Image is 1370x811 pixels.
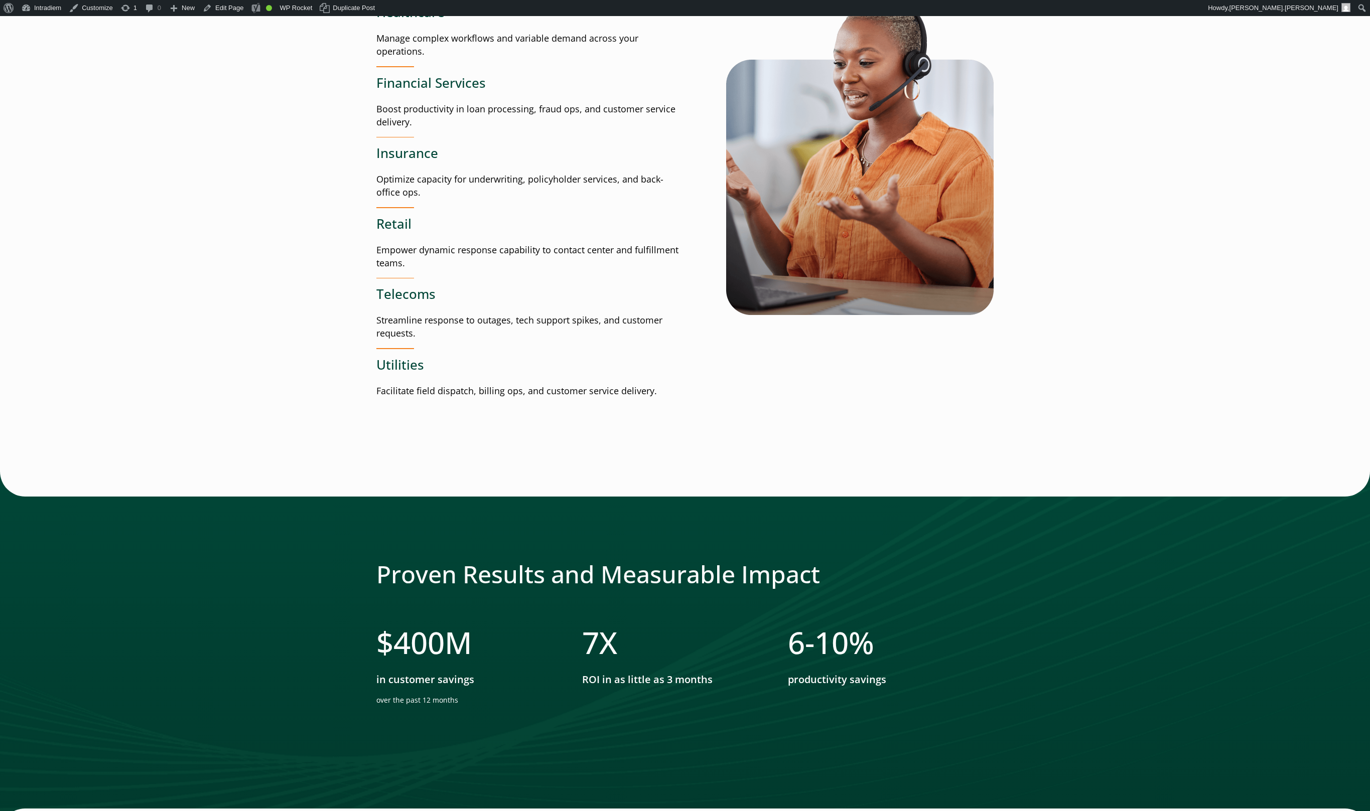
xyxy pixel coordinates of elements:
[376,560,994,589] h2: Proven Results and Measurable Impact
[599,622,617,663] span: X
[376,75,685,91] h3: Financial Services
[1229,4,1338,12] span: [PERSON_NAME].[PERSON_NAME]
[376,103,685,129] p: Boost productivity in loan processing, fraud ops, and customer service delivery.
[376,314,685,340] p: Streamline response to outages, tech support spikes, and customer requests.
[376,216,685,232] h3: Retail
[376,286,685,302] h3: Telecoms
[814,622,849,663] span: 10
[376,244,685,270] p: Empower dynamic response capability to contact center and fulfillment teams.
[582,673,767,687] p: ROI in as little as 3 months
[445,622,472,663] span: M
[376,357,685,373] h3: Utilities
[376,622,393,663] span: $
[376,695,562,705] p: over the past 12 months
[788,622,814,663] span: 6-
[788,673,973,687] p: productivity savings​
[849,622,874,663] span: %
[376,673,562,687] p: in customer savings
[266,5,272,11] div: Good
[376,32,685,58] p: Manage complex workflows and variable demand across your operations.
[582,622,599,663] span: 7
[376,173,685,199] p: Optimize capacity for underwriting, policyholder services, and back-office ops.
[376,145,685,161] h3: Insurance
[393,622,445,663] span: 400
[376,385,685,398] p: Facilitate field dispatch, billing ops, and customer service delivery.
[376,5,685,20] h3: Healthcare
